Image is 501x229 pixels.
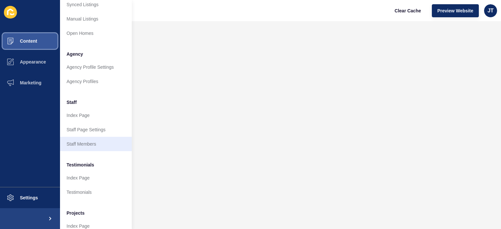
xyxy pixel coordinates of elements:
[60,26,132,40] a: Open Homes
[389,4,427,17] button: Clear Cache
[60,12,132,26] a: Manual Listings
[60,60,132,74] a: Agency Profile Settings
[67,99,77,106] span: Staff
[60,74,132,89] a: Agency Profiles
[432,4,479,17] button: Preview Website
[67,210,84,216] span: Projects
[67,51,83,57] span: Agency
[437,7,473,14] span: Preview Website
[60,137,132,151] a: Staff Members
[60,171,132,185] a: Index Page
[395,7,421,14] span: Clear Cache
[67,162,94,168] span: Testimonials
[60,185,132,199] a: Testimonials
[60,122,132,137] a: Staff Page Settings
[60,108,132,122] a: Index Page
[488,7,494,14] span: JT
